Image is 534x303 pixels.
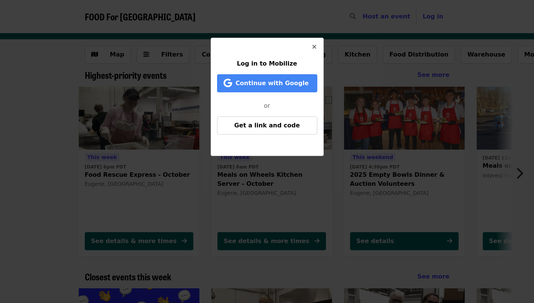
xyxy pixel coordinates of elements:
[217,74,317,92] button: Continue with Google
[217,116,317,135] button: Get a link and code
[223,78,232,89] i: google icon
[237,60,297,67] span: Log in to Mobilize
[264,102,270,109] span: or
[236,80,309,87] span: Continue with Google
[312,43,317,50] i: times icon
[305,38,323,56] button: Close
[234,122,300,129] span: Get a link and code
